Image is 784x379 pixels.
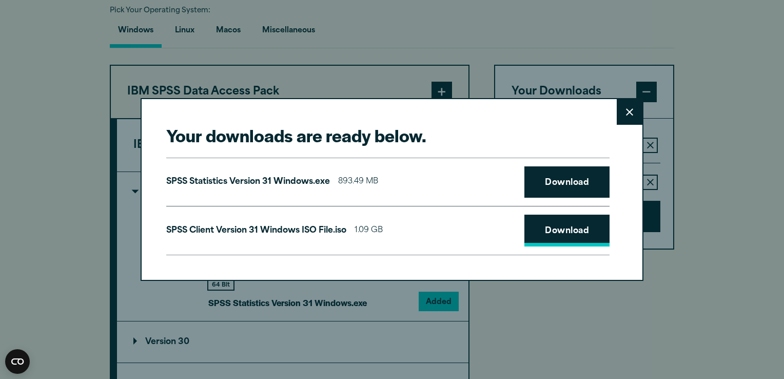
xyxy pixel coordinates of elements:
a: Download [524,166,610,198]
a: Download [524,215,610,247]
p: SPSS Client Version 31 Windows ISO File.iso [166,223,346,238]
span: 893.49 MB [338,175,378,189]
p: SPSS Statistics Version 31 Windows.exe [166,175,330,189]
button: Open CMP widget [5,349,30,374]
h2: Your downloads are ready below. [166,124,610,147]
span: 1.09 GB [355,223,383,238]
